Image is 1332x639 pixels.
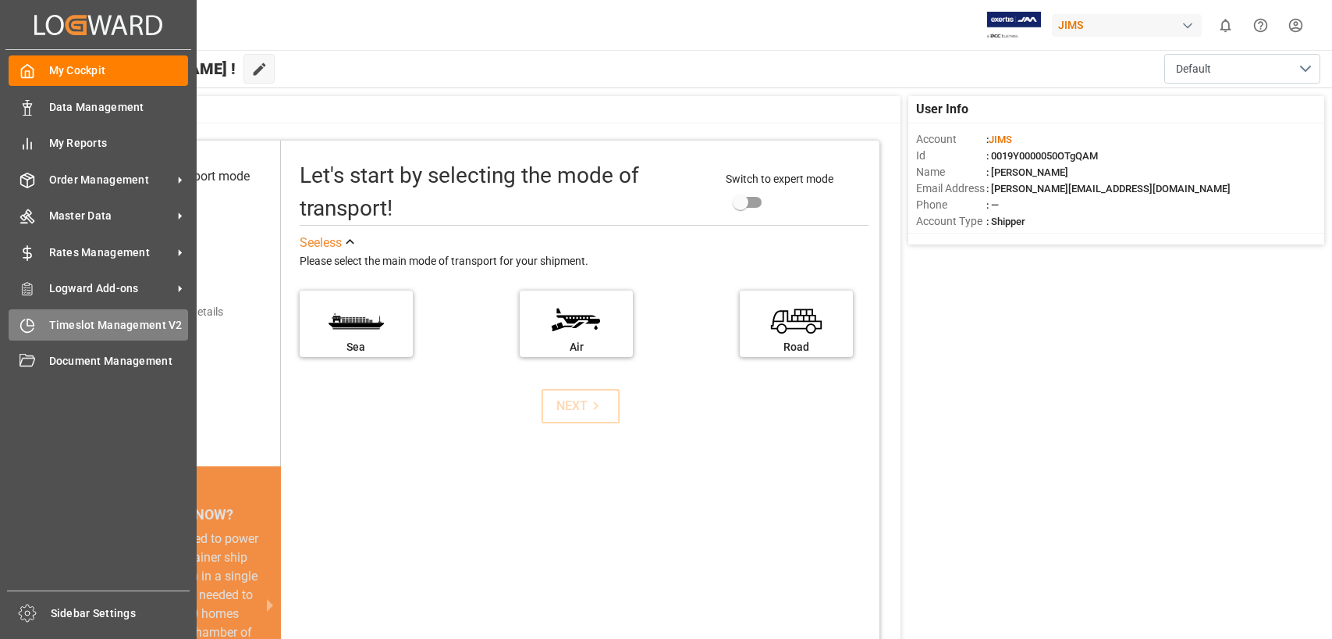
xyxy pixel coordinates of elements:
span: User Info [916,100,968,119]
div: Air [527,339,625,355]
img: Exertis%20JAM%20-%20Email%20Logo.jpg_1722504956.jpg [987,12,1041,39]
span: Account Type [916,213,986,230]
span: : [986,134,1012,145]
span: Switch to expert mode [726,173,833,185]
a: My Cockpit [9,55,188,86]
span: : [PERSON_NAME][EMAIL_ADDRESS][DOMAIN_NAME] [986,183,1231,195]
div: Select transport mode [129,167,250,186]
span: Email Address [916,180,986,197]
button: Help Center [1243,8,1278,43]
a: Data Management [9,91,188,122]
div: Sea [307,339,405,355]
span: : — [986,199,999,211]
span: Rates Management [49,245,172,261]
div: Let's start by selecting the mode of transport! [300,159,710,225]
span: Account [916,131,986,148]
div: Road [748,339,845,355]
span: My Reports [49,135,189,152]
span: Phone [916,197,986,213]
span: Order Management [49,172,172,188]
span: Default [1176,61,1211,77]
span: : 0019Y0000050OTgQAM [986,150,1098,162]
span: Logward Add-ons [49,280,172,297]
button: open menu [1164,54,1320,84]
span: Id [916,148,986,164]
div: Please select the main mode of transport for your shipment. [300,252,868,271]
div: JIMS [1052,14,1202,37]
span: : [PERSON_NAME] [986,166,1068,178]
span: JIMS [989,134,1012,145]
span: Master Data [49,208,172,224]
span: Sidebar Settings [51,605,190,622]
span: Document Management [49,353,189,369]
span: Data Management [49,99,189,116]
span: : Shipper [986,216,1025,227]
button: NEXT [542,389,620,423]
span: My Cockpit [49,62,189,79]
div: NEXT [556,397,604,416]
div: See less [300,234,342,252]
button: JIMS [1052,10,1208,40]
span: Name [916,164,986,180]
button: show 0 new notifications [1208,8,1243,43]
span: Timeslot Management V2 [49,317,189,334]
a: Timeslot Management V2 [9,309,188,340]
